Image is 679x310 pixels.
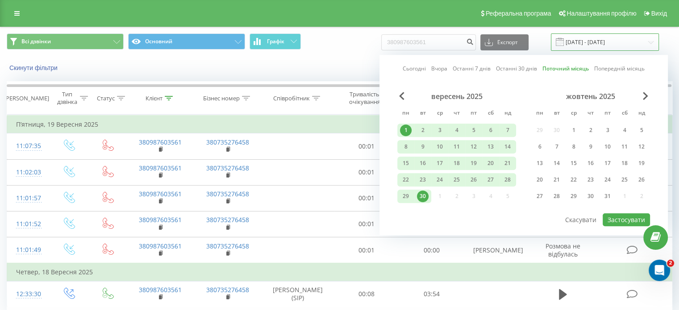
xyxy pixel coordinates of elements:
[643,92,648,100] span: Next Month
[502,141,513,153] div: 14
[448,124,465,137] div: чт 4 вер 2025 р.
[139,164,182,172] a: 380987603561
[451,174,462,186] div: 25
[334,237,399,264] td: 00:01
[531,157,548,170] div: пн 13 жовт 2025 р.
[400,124,412,136] div: 1
[206,138,249,146] a: 380735276458
[262,281,334,307] td: [PERSON_NAME] (SIP)
[567,107,580,120] abbr: середа
[531,92,650,101] div: жовтень 2025
[206,242,249,250] a: 380735276458
[499,157,516,170] div: нд 21 вер 2025 р.
[139,285,182,294] a: 380987603561
[485,124,496,136] div: 6
[146,95,162,102] div: Клієнт
[414,173,431,186] div: вт 23 вер 2025 р.
[585,141,596,153] div: 9
[635,107,648,120] abbr: неділя
[416,107,429,120] abbr: вівторок
[417,157,429,169] div: 16
[334,133,399,159] td: 00:01
[273,95,310,102] div: Співробітник
[97,95,115,102] div: Статус
[582,157,599,170] div: чт 16 жовт 2025 р.
[568,174,579,186] div: 22
[542,65,589,73] a: Поточний місяць
[531,140,548,153] div: пн 6 жовт 2025 р.
[451,124,462,136] div: 4
[534,174,546,186] div: 20
[7,263,672,281] td: Четвер, 18 Вересня 2025
[603,213,650,226] button: Застосувати
[499,140,516,153] div: нд 14 вер 2025 р.
[417,174,429,186] div: 23
[501,107,514,120] abbr: неділя
[334,159,399,185] td: 00:01
[334,185,399,211] td: 00:01
[7,64,62,72] button: Скинути фільтри
[414,124,431,137] div: вт 2 вер 2025 р.
[636,141,647,153] div: 12
[585,124,596,136] div: 2
[448,173,465,186] div: чт 25 вер 2025 р.
[431,157,448,170] div: ср 17 вер 2025 р.
[567,10,636,17] span: Налаштування профілю
[599,140,616,153] div: пт 10 жовт 2025 р.
[139,190,182,198] a: 380987603561
[16,190,40,207] div: 11:01:57
[633,140,650,153] div: нд 12 жовт 2025 р.
[16,285,40,303] div: 12:33:30
[451,157,462,169] div: 18
[534,157,546,169] div: 13
[206,215,249,224] a: 380735276458
[7,33,124,50] button: Всі дзвінки
[482,173,499,186] div: сб 27 вер 2025 р.
[619,174,630,186] div: 25
[448,140,465,153] div: чт 11 вер 2025 р.
[400,157,412,169] div: 15
[616,140,633,153] div: сб 11 жовт 2025 р.
[465,140,482,153] div: пт 12 вер 2025 р.
[433,107,446,120] abbr: середа
[585,190,596,202] div: 30
[602,141,613,153] div: 10
[482,157,499,170] div: сб 20 вер 2025 р.
[534,190,546,202] div: 27
[56,91,77,106] div: Тип дзвінка
[568,124,579,136] div: 1
[565,190,582,203] div: ср 29 жовт 2025 р.
[502,174,513,186] div: 28
[397,140,414,153] div: пн 8 вер 2025 р.
[399,237,464,264] td: 00:00
[633,173,650,186] div: нд 26 жовт 2025 р.
[585,157,596,169] div: 16
[602,124,613,136] div: 3
[502,124,513,136] div: 7
[414,140,431,153] div: вт 9 вер 2025 р.
[139,242,182,250] a: 380987603561
[434,157,446,169] div: 17
[533,107,546,120] abbr: понеділок
[417,124,429,136] div: 2
[531,190,548,203] div: пн 27 жовт 2025 р.
[616,173,633,186] div: сб 25 жовт 2025 р.
[551,141,562,153] div: 7
[206,285,249,294] a: 380735276458
[397,92,516,101] div: вересень 2025
[616,157,633,170] div: сб 18 жовт 2025 р.
[531,173,548,186] div: пн 20 жовт 2025 р.
[618,107,631,120] abbr: субота
[431,124,448,137] div: ср 3 вер 2025 р.
[502,157,513,169] div: 21
[206,164,249,172] a: 380735276458
[399,281,464,307] td: 03:54
[400,141,412,153] div: 8
[602,190,613,202] div: 31
[565,124,582,137] div: ср 1 жовт 2025 р.
[499,124,516,137] div: нд 7 вер 2025 р.
[636,174,647,186] div: 26
[616,124,633,137] div: сб 4 жовт 2025 р.
[397,157,414,170] div: пн 15 вер 2025 р.
[414,157,431,170] div: вт 16 вер 2025 р.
